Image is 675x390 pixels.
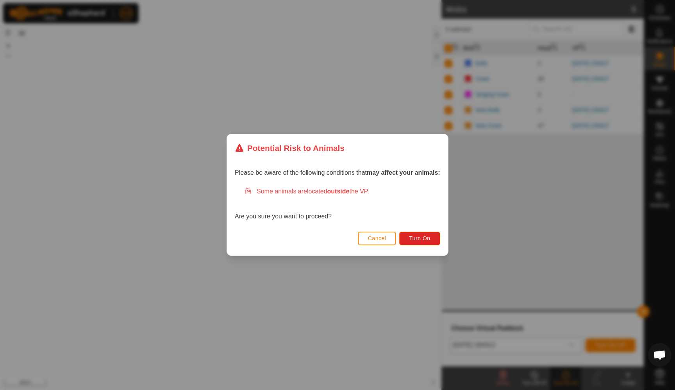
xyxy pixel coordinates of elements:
[368,236,386,242] span: Cancel
[235,142,345,154] div: Potential Risk to Animals
[358,232,396,245] button: Cancel
[400,232,440,245] button: Turn On
[367,170,440,176] strong: may affect your animals:
[409,236,430,242] span: Turn On
[327,188,350,195] strong: outside
[307,188,369,195] span: located the VP.
[648,343,671,367] div: Open chat
[244,187,440,197] div: Some animals are
[235,170,440,176] span: Please be aware of the following conditions that
[235,187,440,222] div: Are you sure you want to proceed?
